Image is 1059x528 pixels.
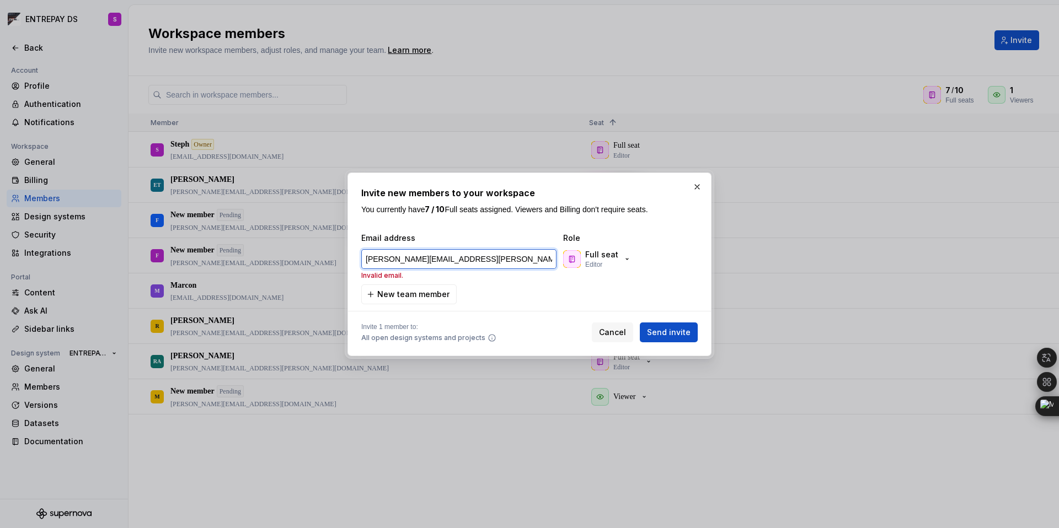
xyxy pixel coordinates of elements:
[561,248,636,270] button: Full seatEditor
[585,249,618,260] p: Full seat
[361,233,559,244] span: Email address
[640,322,698,342] button: Send invite
[377,289,450,300] span: New team member
[585,260,602,269] p: Editor
[599,327,626,338] span: Cancel
[592,322,633,342] button: Cancel
[647,327,691,338] span: Send invite
[361,284,457,304] button: New team member
[563,233,673,244] span: Role
[361,186,698,200] h2: Invite new members to your workspace
[361,271,557,280] p: Invalid email.
[361,322,496,331] span: Invite 1 member to:
[361,204,698,215] p: You currently have Full seats assigned. Viewers and Billing don't require seats.
[361,333,485,342] span: All open design systems and projects
[425,204,445,214] b: 7 / 10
